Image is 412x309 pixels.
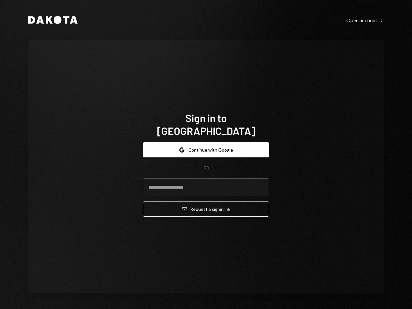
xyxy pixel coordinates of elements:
[346,17,384,23] div: Open account
[143,111,269,137] h1: Sign in to [GEOGRAPHIC_DATA]
[346,16,384,23] a: Open account
[203,165,209,171] div: OR
[143,201,269,217] button: Request a signinlink
[143,142,269,157] button: Continue with Google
